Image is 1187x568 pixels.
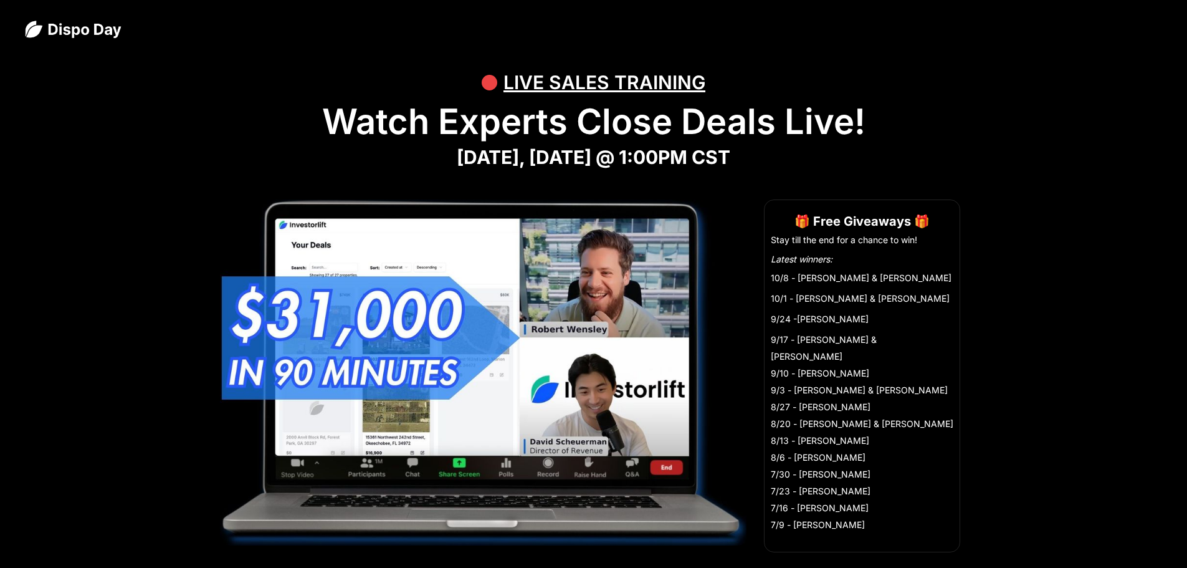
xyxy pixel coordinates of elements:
[794,214,930,229] strong: 🎁 Free Giveaways 🎁
[25,101,1162,143] h1: Watch Experts Close Deals Live!
[771,269,953,286] li: 10/8 - [PERSON_NAME] & [PERSON_NAME]
[771,310,953,327] li: 9/24 -[PERSON_NAME]
[771,331,953,533] li: 9/17 - [PERSON_NAME] & [PERSON_NAME] 9/10 - [PERSON_NAME] 9/3 - [PERSON_NAME] & [PERSON_NAME] 8/2...
[457,146,730,168] strong: [DATE], [DATE] @ 1:00PM CST
[771,290,953,307] li: 10/1 - [PERSON_NAME] & [PERSON_NAME]
[771,254,832,264] em: Latest winners:
[503,64,705,101] div: LIVE SALES TRAINING
[771,234,953,246] li: Stay till the end for a chance to win!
